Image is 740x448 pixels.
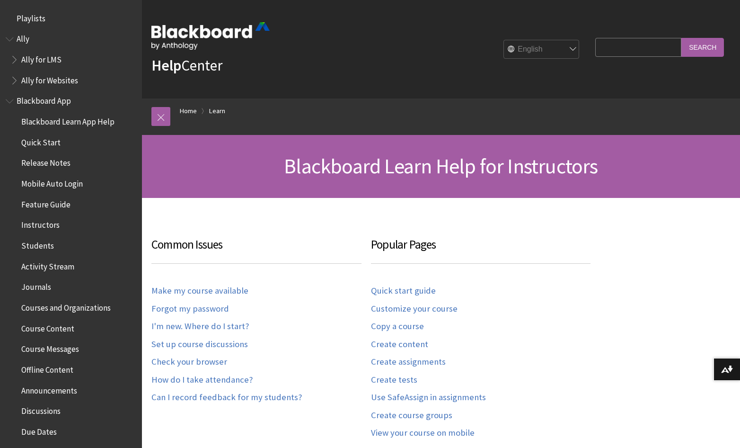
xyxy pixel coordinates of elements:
a: HelpCenter [151,56,222,75]
span: Feature Guide [21,197,70,209]
a: Use SafeAssign in assignments [371,392,486,403]
strong: Help [151,56,181,75]
span: Blackboard Learn Help for Instructors [284,153,598,179]
a: Check your browser [151,357,227,367]
span: Instructors [21,217,60,230]
span: Course Messages [21,341,79,354]
span: Course Content [21,321,74,333]
span: Activity Stream [21,259,74,271]
select: Site Language Selector [504,40,580,59]
span: Announcements [21,383,77,395]
a: Make my course available [151,286,248,296]
span: Discussions [21,403,61,416]
span: Offline Content [21,362,73,375]
a: Forgot my password [151,304,229,314]
span: Students [21,238,54,251]
a: View your course on mobile [371,428,475,439]
span: Ally [17,31,29,44]
span: Blackboard Learn App Help [21,114,115,126]
a: Quick start guide [371,286,436,296]
a: Set up course discussions [151,339,248,350]
h3: Popular Pages [371,236,590,264]
span: Mobile Auto Login [21,176,83,188]
a: Create tests [371,375,417,385]
img: Blackboard by Anthology [151,22,270,50]
span: Journals [21,279,51,292]
a: Learn [209,105,225,117]
a: Copy a course [371,321,424,332]
nav: Book outline for Anthology Ally Help [6,31,136,89]
a: How do I take attendance? [151,375,253,385]
span: Quick Start [21,134,61,147]
a: Customize your course [371,304,458,314]
span: Playlists [17,10,45,23]
a: Create assignments [371,357,446,367]
nav: Book outline for Playlists [6,10,136,27]
h3: Common Issues [151,236,361,264]
a: Can I record feedback for my students? [151,392,302,403]
input: Search [681,38,724,56]
span: Blackboard App [17,93,71,106]
span: Release Notes [21,155,70,168]
a: Create content [371,339,428,350]
span: Due Dates [21,424,57,437]
span: Ally for LMS [21,52,62,64]
a: Create course groups [371,410,452,421]
a: I'm new. Where do I start? [151,321,249,332]
span: Ally for Websites [21,72,78,85]
a: Home [180,105,197,117]
span: Courses and Organizations [21,300,111,313]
